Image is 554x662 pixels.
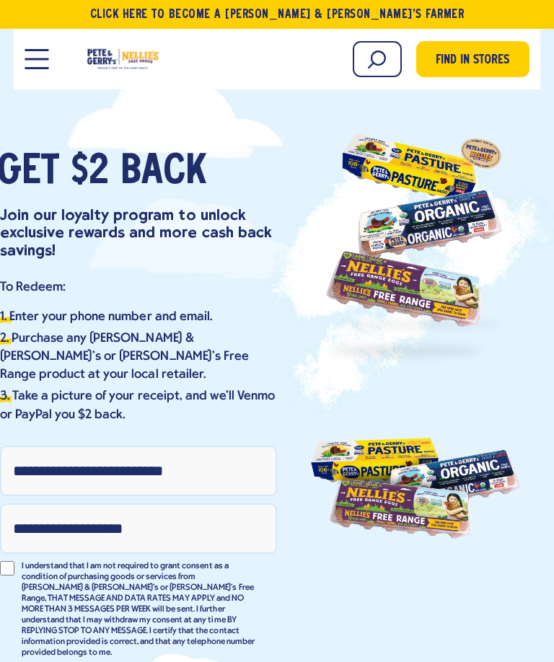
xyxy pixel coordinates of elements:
[25,49,48,69] button: Open Mobile Menu Modal Dialog
[416,41,529,77] a: Find in Stores
[22,561,257,658] p: I understand that I am not required to grant consent as a condition of purchasing goods or servic...
[353,41,402,77] input: Search
[120,153,206,192] span: Back
[436,51,509,71] span: Find in Stores
[71,153,109,192] span: $2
